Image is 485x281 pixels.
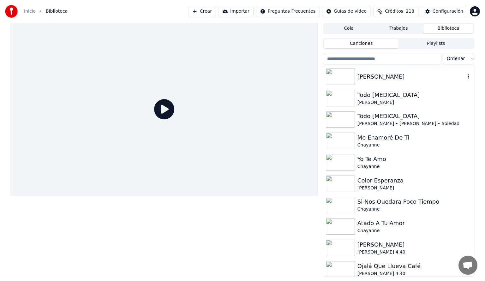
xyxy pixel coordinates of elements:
[406,8,414,15] span: 218
[324,39,399,48] button: Canciones
[357,197,471,206] div: Si Nos Quedara Poco Tiempo
[357,142,471,148] div: Chayanne
[324,24,374,33] button: Cola
[219,6,254,17] button: Importar
[357,240,471,249] div: [PERSON_NAME]
[357,228,471,234] div: Chayanne
[46,8,68,15] span: Biblioteca
[458,256,477,275] a: Chat abierto
[357,206,471,212] div: Chayanne
[357,164,471,170] div: Chayanne
[374,24,424,33] button: Trabajos
[357,133,471,142] div: Me Enamoré De Ti
[357,176,471,185] div: Color Esperanza
[357,185,471,191] div: [PERSON_NAME]
[357,249,471,255] div: [PERSON_NAME] 4.40
[5,5,18,18] img: youka
[357,271,471,277] div: [PERSON_NAME] 4.40
[322,6,371,17] button: Guías de video
[423,24,473,33] button: Biblioteca
[357,112,471,121] div: Todo [MEDICAL_DATA]
[188,6,216,17] button: Crear
[24,8,36,15] a: Inicio
[357,72,465,81] div: [PERSON_NAME]
[256,6,320,17] button: Preguntas Frecuentes
[357,219,471,228] div: Atado A Tu Amor
[433,8,463,15] div: Configuración
[357,121,471,127] div: [PERSON_NAME] • [PERSON_NAME] • Soledad
[447,56,465,62] span: Ordenar
[398,39,473,48] button: Playlists
[24,8,68,15] nav: breadcrumb
[373,6,418,17] button: Créditos218
[357,155,471,164] div: Yo Te Amo
[421,6,467,17] button: Configuración
[357,99,471,106] div: [PERSON_NAME]
[357,91,471,99] div: Todo [MEDICAL_DATA]
[357,262,471,271] div: Ojalá Que Llueva Café
[385,8,403,15] span: Créditos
